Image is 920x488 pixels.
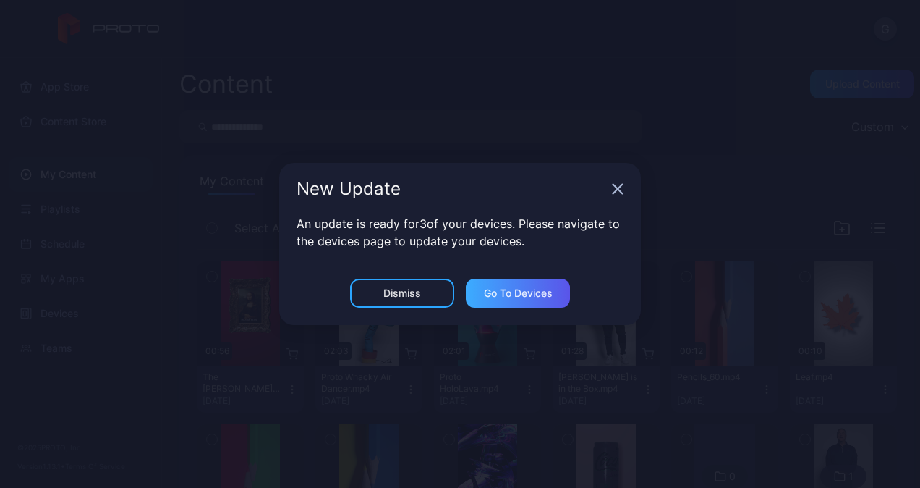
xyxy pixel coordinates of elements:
[297,180,606,198] div: New Update
[466,279,570,308] button: Go to devices
[383,287,421,299] div: Dismiss
[350,279,454,308] button: Dismiss
[484,287,553,299] div: Go to devices
[297,215,623,250] p: An update is ready for 3 of your devices. Please navigate to the devices page to update your devi...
